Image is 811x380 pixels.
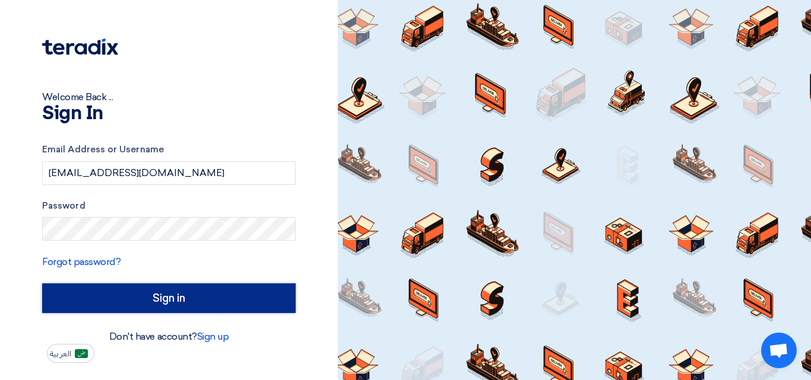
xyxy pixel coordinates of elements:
[761,333,797,368] a: Open chat
[42,143,296,157] label: Email Address or Username
[42,39,118,55] img: Teradix logo
[47,344,94,363] button: العربية
[42,256,121,267] a: Forgot password?
[42,104,296,123] h1: Sign In
[75,349,88,358] img: ar-AR.png
[42,90,296,104] div: Welcome Back ...
[42,161,296,185] input: Enter your business email or username
[197,331,229,342] a: Sign up
[42,283,296,313] input: Sign in
[50,350,71,358] span: العربية
[42,330,296,344] div: Don't have account?
[42,199,296,213] label: Password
